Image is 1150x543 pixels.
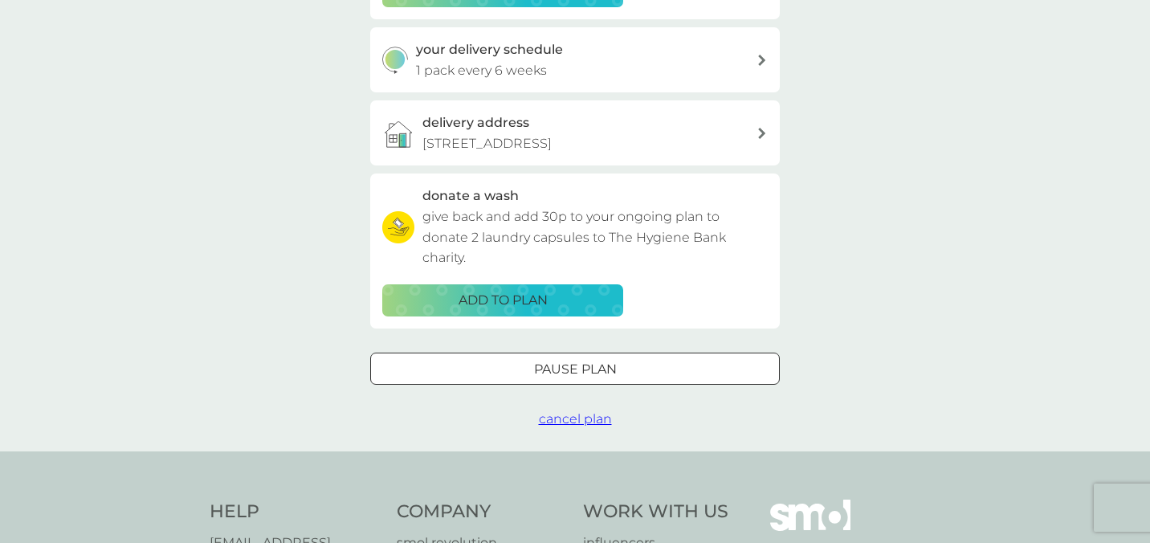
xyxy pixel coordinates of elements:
[397,500,568,525] h4: Company
[422,133,552,154] p: [STREET_ADDRESS]
[370,353,780,385] button: Pause plan
[459,290,548,311] p: ADD TO PLAN
[210,500,381,525] h4: Help
[370,100,780,165] a: delivery address[STREET_ADDRESS]
[422,112,529,133] h3: delivery address
[539,409,612,430] button: cancel plan
[382,284,623,316] button: ADD TO PLAN
[422,206,768,268] p: give back and add 30p to your ongoing plan to donate 2 laundry capsules to The Hygiene Bank charity.
[422,186,519,206] h3: donate a wash
[416,60,547,81] p: 1 pack every 6 weeks
[583,500,728,525] h4: Work With Us
[539,411,612,427] span: cancel plan
[370,27,780,92] button: your delivery schedule1 pack every 6 weeks
[534,359,617,380] p: Pause plan
[416,39,563,60] h3: your delivery schedule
